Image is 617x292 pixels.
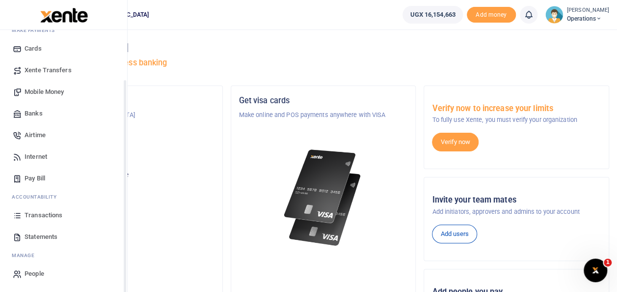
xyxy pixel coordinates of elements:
[8,23,119,38] li: M
[8,38,119,59] a: Cards
[25,269,44,279] span: People
[19,193,56,201] span: countability
[8,226,119,248] a: Statements
[432,104,601,114] h5: Verify now to increase your limits
[8,189,119,204] li: Ac
[604,259,612,266] span: 1
[17,27,55,34] span: ake Payments
[46,110,215,120] p: NURTURE [GEOGRAPHIC_DATA]
[432,225,477,243] a: Add users
[25,44,42,54] span: Cards
[239,110,408,120] p: Make online and POS payments anywhere with VISA
[432,133,479,151] a: Verify now
[8,124,119,146] a: Airtime
[37,42,609,53] h4: Hello [PERSON_NAME]
[239,96,408,106] h5: Get visa cards
[410,10,455,20] span: UGX 16,154,663
[46,96,215,106] h5: Organization
[25,130,46,140] span: Airtime
[467,7,516,23] li: Toup your wallet
[17,252,35,259] span: anage
[567,14,609,23] span: Operations
[8,204,119,226] a: Transactions
[25,174,45,183] span: Pay Bill
[545,6,609,24] a: profile-user [PERSON_NAME] Operations
[25,232,57,242] span: Statements
[8,263,119,285] a: People
[46,134,215,144] h5: Account
[37,58,609,68] h5: Welcome to better business banking
[46,182,215,192] h5: UGX 16,154,663
[25,65,72,75] span: Xente Transfers
[8,59,119,81] a: Xente Transfers
[25,109,43,118] span: Banks
[46,170,215,180] p: Your current account balance
[545,6,563,24] img: profile-user
[46,148,215,158] p: Operations
[25,210,62,220] span: Transactions
[432,207,601,217] p: Add initiators, approvers and admins to your account
[8,103,119,124] a: Banks
[25,87,64,97] span: Mobile Money
[8,168,119,189] a: Pay Bill
[567,6,609,15] small: [PERSON_NAME]
[40,8,88,23] img: logo-large
[39,11,88,18] a: logo-small logo-large logo-large
[432,115,601,125] p: To fully use Xente, you must verify your organization
[467,10,516,18] a: Add money
[402,6,462,24] a: UGX 16,154,663
[8,81,119,103] a: Mobile Money
[399,6,466,24] li: Wallet ballance
[25,152,47,162] span: Internet
[467,7,516,23] span: Add money
[8,146,119,168] a: Internet
[584,259,607,282] iframe: Intercom live chat
[281,144,366,252] img: xente-_physical_cards.png
[8,248,119,263] li: M
[432,195,601,205] h5: Invite your team mates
